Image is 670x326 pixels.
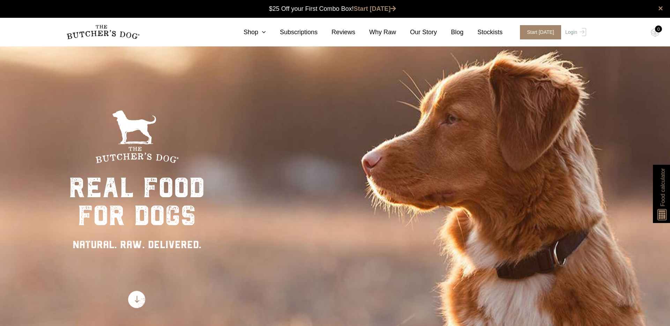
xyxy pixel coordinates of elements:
a: Reviews [318,28,355,37]
div: 0 [655,25,662,32]
img: TBD_Cart-Empty.png [651,28,660,37]
a: Start [DATE] [354,5,396,12]
a: Our Story [396,28,437,37]
div: real food for dogs [69,174,205,230]
a: Subscriptions [266,28,318,37]
a: close [658,4,663,13]
a: Shop [230,28,266,37]
a: Login [564,25,586,39]
span: Start [DATE] [520,25,561,39]
span: Food calculator [658,168,667,206]
a: Start [DATE] [513,25,564,39]
a: Blog [437,28,463,37]
a: Why Raw [355,28,396,37]
div: NATURAL. RAW. DELIVERED. [69,237,205,252]
a: Stockists [463,28,502,37]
